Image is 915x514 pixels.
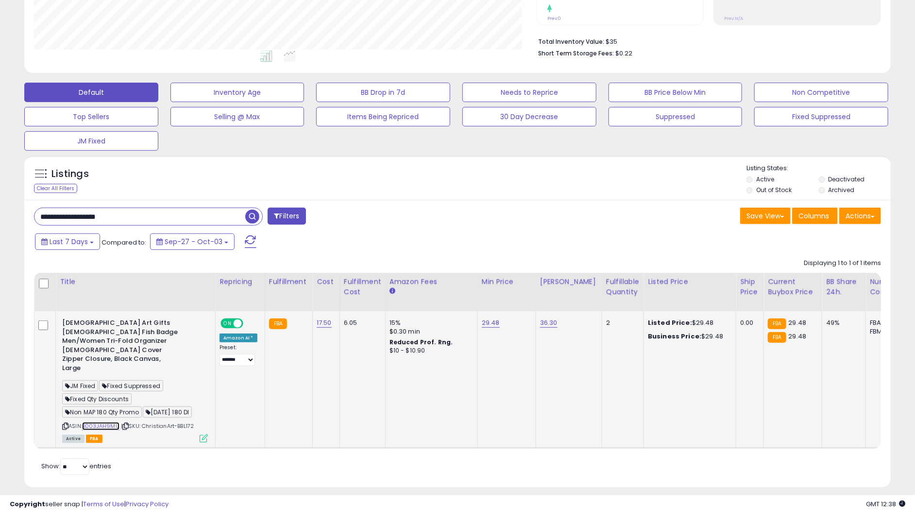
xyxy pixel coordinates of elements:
a: B003JAH9MU [82,422,119,430]
span: 2025-10-12 12:38 GMT [866,499,905,509]
button: Actions [839,208,881,224]
div: Listed Price [648,277,732,287]
button: Filters [268,208,305,225]
button: Top Sellers [24,107,158,126]
span: All listings currently available for purchase on Amazon [62,435,85,443]
button: Last 7 Days [35,233,100,250]
label: Out of Stock [757,186,792,194]
small: Prev: N/A [724,16,743,21]
button: Inventory Age [170,83,305,102]
div: Clear All Filters [34,184,77,193]
button: BB Price Below Min [609,83,743,102]
div: Current Buybox Price [768,277,818,297]
div: Min Price [482,277,532,287]
small: FBA [768,319,786,329]
div: 2 [606,319,636,327]
div: $29.48 [648,319,729,327]
span: Fixed Qty Discounts [62,393,132,405]
button: Needs to Reprice [462,83,596,102]
span: | SKU: ChristianArt-BBL172 [121,422,194,430]
a: 36.30 [540,318,558,328]
div: $0.30 min [390,327,470,336]
small: FBA [269,319,287,329]
label: Deactivated [829,175,865,183]
small: Amazon Fees. [390,287,395,296]
div: Repricing [220,277,261,287]
div: Amazon AI * [220,334,257,342]
h5: Listings [51,167,89,181]
small: FBA [768,332,786,343]
button: Non Competitive [754,83,888,102]
div: 15% [390,319,470,327]
div: Ship Price [740,277,760,297]
b: Business Price: [648,332,701,341]
span: Non MAP 180 Qty Promo [62,407,142,418]
a: Privacy Policy [126,499,169,509]
div: Displaying 1 to 1 of 1 items [804,259,881,268]
div: 6.05 [344,319,378,327]
p: Listing States: [746,164,890,173]
span: $0.22 [615,49,632,58]
small: Prev: 0 [547,16,561,21]
div: Fulfillment [269,277,308,287]
div: $10 - $10.90 [390,347,470,355]
button: Sep-27 - Oct-03 [150,233,235,250]
b: Short Term Storage Fees: [538,49,614,57]
b: Reduced Prof. Rng. [390,338,453,346]
div: Num of Comp. [870,277,905,297]
b: Listed Price: [648,318,692,327]
div: FBA: 1 [870,319,902,327]
span: Sep-27 - Oct-03 [165,237,222,247]
span: Fixed Suppressed [99,380,163,391]
div: BB Share 24h. [826,277,862,297]
div: ASIN: [62,319,208,442]
span: Compared to: [102,238,146,247]
strong: Copyright [10,499,45,509]
span: ON [221,319,234,328]
button: Default [24,83,158,102]
span: Last 7 Days [50,237,88,247]
li: $35 [538,35,874,47]
div: 0.00 [740,319,756,327]
div: Fulfillment Cost [344,277,381,297]
span: [DATE] 180 DI [143,407,192,418]
b: Total Inventory Value: [538,37,604,46]
div: Title [60,277,211,287]
div: Cost [317,277,336,287]
button: Fixed Suppressed [754,107,888,126]
button: JM Fixed [24,131,158,151]
div: $29.48 [648,332,729,341]
div: Fulfillable Quantity [606,277,640,297]
button: Selling @ Max [170,107,305,126]
span: Columns [798,211,829,221]
span: OFF [242,319,257,328]
div: seller snap | | [10,500,169,509]
label: Archived [829,186,855,194]
span: FBA [86,435,102,443]
b: [DEMOGRAPHIC_DATA] Art Gifts [DEMOGRAPHIC_DATA] Fish Badge Men/Women Tri-Fold Organizer [DEMOGRAP... [62,319,180,375]
div: Preset: [220,344,257,366]
label: Active [757,175,775,183]
div: FBM: 2 [870,327,902,336]
button: Suppressed [609,107,743,126]
div: [PERSON_NAME] [540,277,598,287]
a: Terms of Use [83,499,124,509]
div: 49% [826,319,858,327]
a: 29.48 [482,318,500,328]
span: JM Fixed [62,380,98,391]
span: 29.48 [789,318,807,327]
button: BB Drop in 7d [316,83,450,102]
button: Items Being Repriced [316,107,450,126]
span: 29.48 [789,332,807,341]
button: Columns [792,208,838,224]
span: Show: entries [41,461,111,471]
a: 17.50 [317,318,332,328]
div: Amazon Fees [390,277,474,287]
button: 30 Day Decrease [462,107,596,126]
button: Save View [740,208,791,224]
